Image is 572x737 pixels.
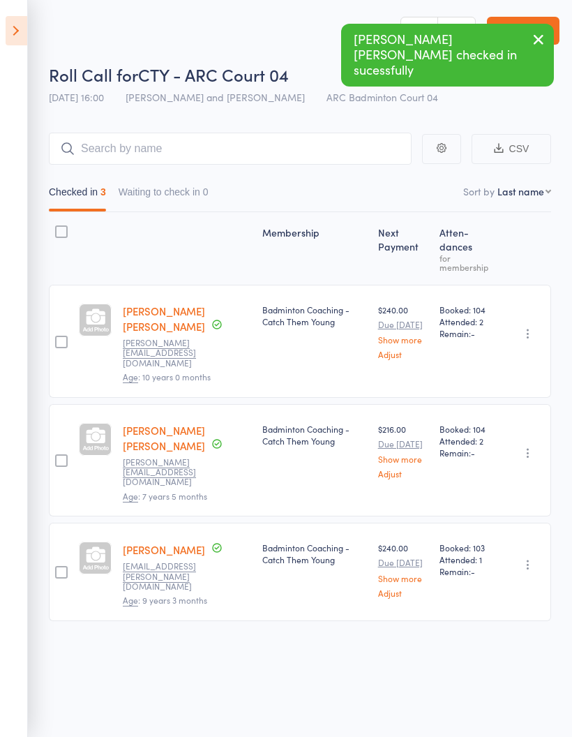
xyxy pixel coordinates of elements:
small: Due [DATE] [378,439,429,449]
span: Attended: 2 [439,435,495,447]
span: Remain: [439,327,495,339]
div: Atten­dances [434,218,500,278]
div: [PERSON_NAME] [PERSON_NAME] checked in sucessfully [341,24,554,87]
span: - [471,447,475,459]
a: [PERSON_NAME] [PERSON_NAME] [123,423,205,453]
span: Attended: 2 [439,315,495,327]
div: Next Payment [372,218,435,278]
input: Search by name [49,133,412,165]
div: for membership [439,253,495,271]
div: $240.00 [378,304,429,359]
span: Booked: 103 [439,542,495,553]
span: [PERSON_NAME] and [PERSON_NAME] [126,90,305,104]
button: CSV [472,134,551,164]
a: [PERSON_NAME] [123,542,205,557]
a: Exit roll call [487,17,559,45]
div: $240.00 [378,542,429,597]
a: Adjust [378,350,429,359]
small: srini.gai3@gmail.com [123,338,213,368]
a: Show more [378,335,429,344]
div: Badminton Coaching - Catch Them Young [262,423,366,447]
small: srini.gai3@gmail.com [123,457,213,487]
span: Booked: 104 [439,423,495,435]
div: 3 [100,186,106,198]
small: Due [DATE] [378,558,429,567]
span: Remain: [439,565,495,577]
div: $216.00 [378,423,429,478]
span: : 7 years 5 months [123,490,207,502]
span: : 10 years 0 months [123,371,211,383]
span: [DATE] 16:00 [49,90,104,104]
div: Membership [257,218,372,278]
a: Show more [378,454,429,463]
span: - [471,327,475,339]
small: Due [DATE] [378,320,429,329]
div: Badminton Coaching - Catch Them Young [262,304,366,327]
span: Roll Call for [49,63,138,86]
div: Last name [497,184,544,198]
span: CTY - ARC Court 04 [138,63,289,86]
a: Show more [378,574,429,583]
span: Attended: 1 [439,553,495,565]
a: Adjust [378,588,429,597]
small: manoj.tatikonda@gmail.com [123,561,213,591]
div: 0 [203,186,209,198]
div: Badminton Coaching - Catch Them Young [262,542,366,565]
span: Remain: [439,447,495,459]
span: ARC Badminton Court 04 [326,90,438,104]
span: Booked: 104 [439,304,495,315]
span: : 9 years 3 months [123,594,207,606]
button: Checked in3 [49,179,106,211]
a: [PERSON_NAME] [PERSON_NAME] [123,304,205,334]
a: Adjust [378,469,429,478]
label: Sort by [463,184,495,198]
span: - [471,565,475,577]
button: Waiting to check in0 [119,179,209,211]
